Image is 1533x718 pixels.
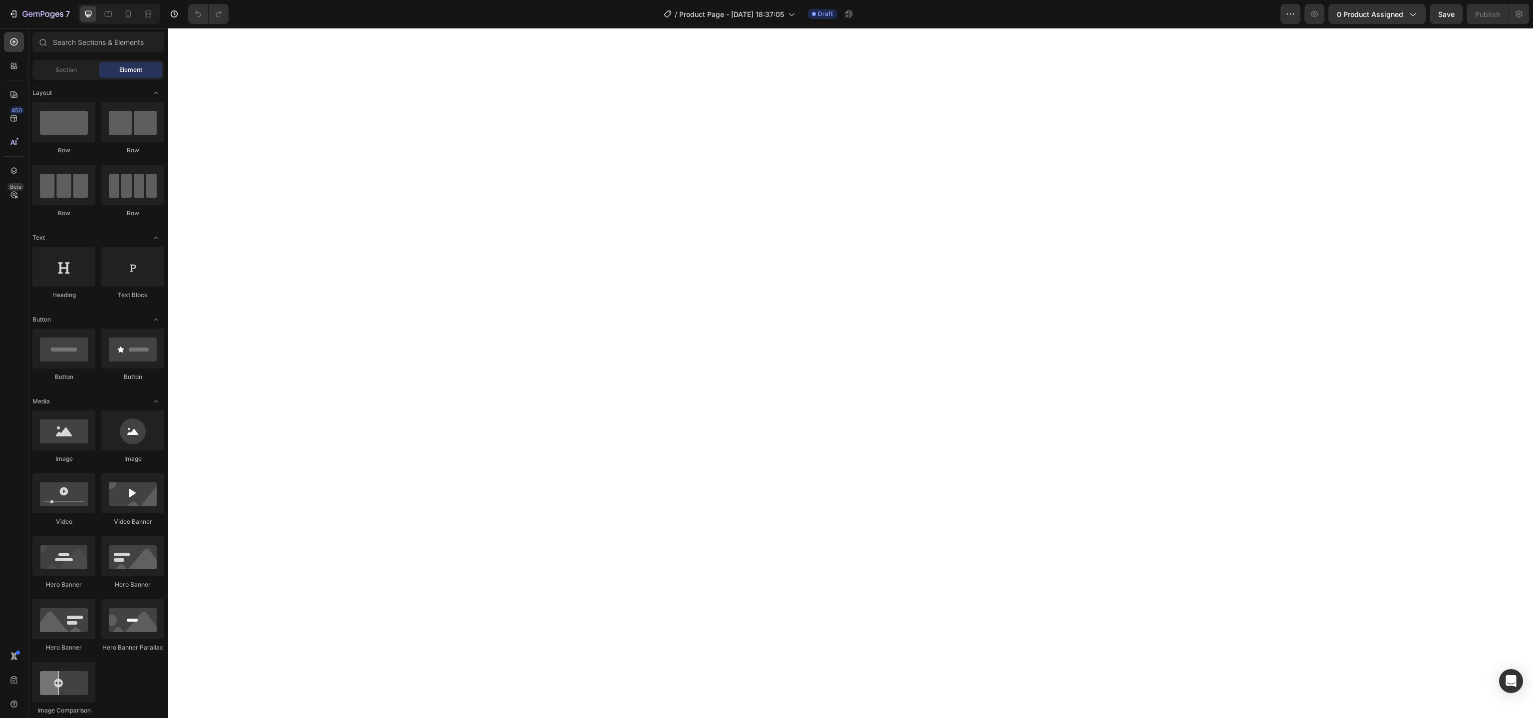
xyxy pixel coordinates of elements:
[168,28,1533,718] iframe: Design area
[679,9,784,19] span: Product Page - [DATE] 18:37:05
[1475,9,1500,19] div: Publish
[32,706,95,715] div: Image Comparison
[55,65,77,74] span: Section
[148,312,164,328] span: Toggle open
[188,4,229,24] div: Undo/Redo
[101,291,164,300] div: Text Block
[675,9,677,19] span: /
[101,146,164,155] div: Row
[32,517,95,526] div: Video
[65,8,70,20] p: 7
[7,183,24,191] div: Beta
[4,4,74,24] button: 7
[32,291,95,300] div: Heading
[119,65,142,74] span: Element
[101,517,164,526] div: Video Banner
[1328,4,1426,24] button: 0 product assigned
[1467,4,1509,24] button: Publish
[32,397,50,406] span: Media
[818,9,833,18] span: Draft
[148,85,164,101] span: Toggle open
[32,580,95,589] div: Hero Banner
[32,88,52,97] span: Layout
[9,106,24,114] div: 450
[32,643,95,652] div: Hero Banner
[32,209,95,218] div: Row
[101,580,164,589] div: Hero Banner
[1430,4,1463,24] button: Save
[32,146,95,155] div: Row
[101,209,164,218] div: Row
[32,454,95,463] div: Image
[32,372,95,381] div: Button
[32,233,45,242] span: Text
[32,32,164,52] input: Search Sections & Elements
[32,315,51,324] span: Button
[101,454,164,463] div: Image
[101,643,164,652] div: Hero Banner Parallax
[1438,10,1455,18] span: Save
[101,372,164,381] div: Button
[1337,9,1403,19] span: 0 product assigned
[148,393,164,409] span: Toggle open
[148,230,164,246] span: Toggle open
[1499,669,1523,693] div: Open Intercom Messenger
